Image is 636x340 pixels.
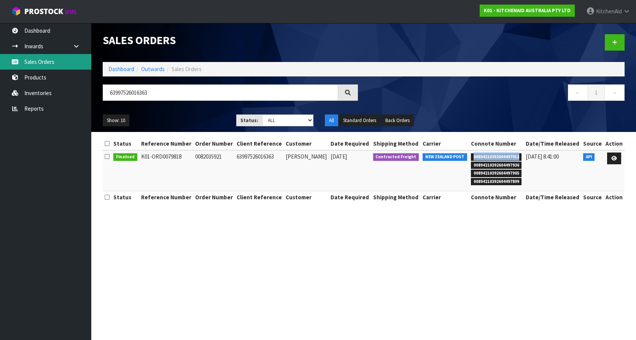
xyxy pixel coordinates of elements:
[484,7,571,14] strong: K01 - KITCHENAID AUSTRALIA PTY LTD
[240,117,258,124] strong: Status:
[65,8,76,16] small: WMS
[113,153,137,161] span: Finalised
[581,138,604,150] th: Source
[329,138,371,150] th: Date Required
[524,138,581,150] th: Date/Time Released
[284,138,329,150] th: Customer
[193,191,235,203] th: Order Number
[421,191,469,203] th: Carrier
[11,6,21,16] img: cube-alt.png
[103,114,129,127] button: Show: 10
[235,191,284,203] th: Client Reference
[524,191,581,203] th: Date/Time Released
[604,191,625,203] th: Action
[471,170,522,177] span: 00894210392604497905
[331,153,347,160] span: [DATE]
[469,138,524,150] th: Connote Number
[139,191,193,203] th: Reference Number
[108,65,134,73] a: Dashboard
[284,150,329,191] td: [PERSON_NAME]
[471,153,522,161] span: 00894210392604497912
[423,153,467,161] span: NEW ZEALAND POST
[24,6,63,16] span: ProStock
[371,138,421,150] th: Shipping Method
[471,178,522,186] span: 00894210392604497899
[581,191,604,203] th: Source
[235,138,284,150] th: Client Reference
[141,65,165,73] a: Outwards
[139,150,193,191] td: K01-ORD0079818
[111,191,139,203] th: Status
[139,138,193,150] th: Reference Number
[596,8,622,15] span: KitchenAid
[588,84,605,101] a: 1
[421,138,469,150] th: Carrier
[339,114,380,127] button: Standard Orders
[235,150,284,191] td: 63997526016363
[325,114,338,127] button: All
[604,138,625,150] th: Action
[172,65,202,73] span: Sales Orders
[471,162,522,169] span: 00894210392604497936
[371,191,421,203] th: Shipping Method
[381,114,414,127] button: Back Orders
[111,138,139,150] th: Status
[329,191,371,203] th: Date Required
[369,84,625,103] nav: Page navigation
[568,84,588,101] a: ←
[373,153,419,161] span: Contracted Freight
[193,150,235,191] td: 0082035921
[604,84,625,101] a: →
[583,153,595,161] span: API
[284,191,329,203] th: Customer
[526,153,559,160] span: [DATE] 8:41:00
[193,138,235,150] th: Order Number
[103,34,358,46] h1: Sales Orders
[103,84,338,101] input: Search sales orders
[469,191,524,203] th: Connote Number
